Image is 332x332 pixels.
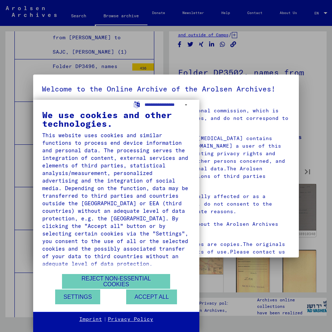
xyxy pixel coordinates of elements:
[108,316,153,323] a: Privacy Policy
[62,274,170,289] button: Reject non-essential cookies
[42,131,190,268] div: This website uses cookies and similar functions to process end device information and personal da...
[42,111,190,128] div: We use cookies and other technologies.
[126,290,177,304] button: Accept all
[79,316,102,323] a: Imprint
[55,290,100,304] button: Settings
